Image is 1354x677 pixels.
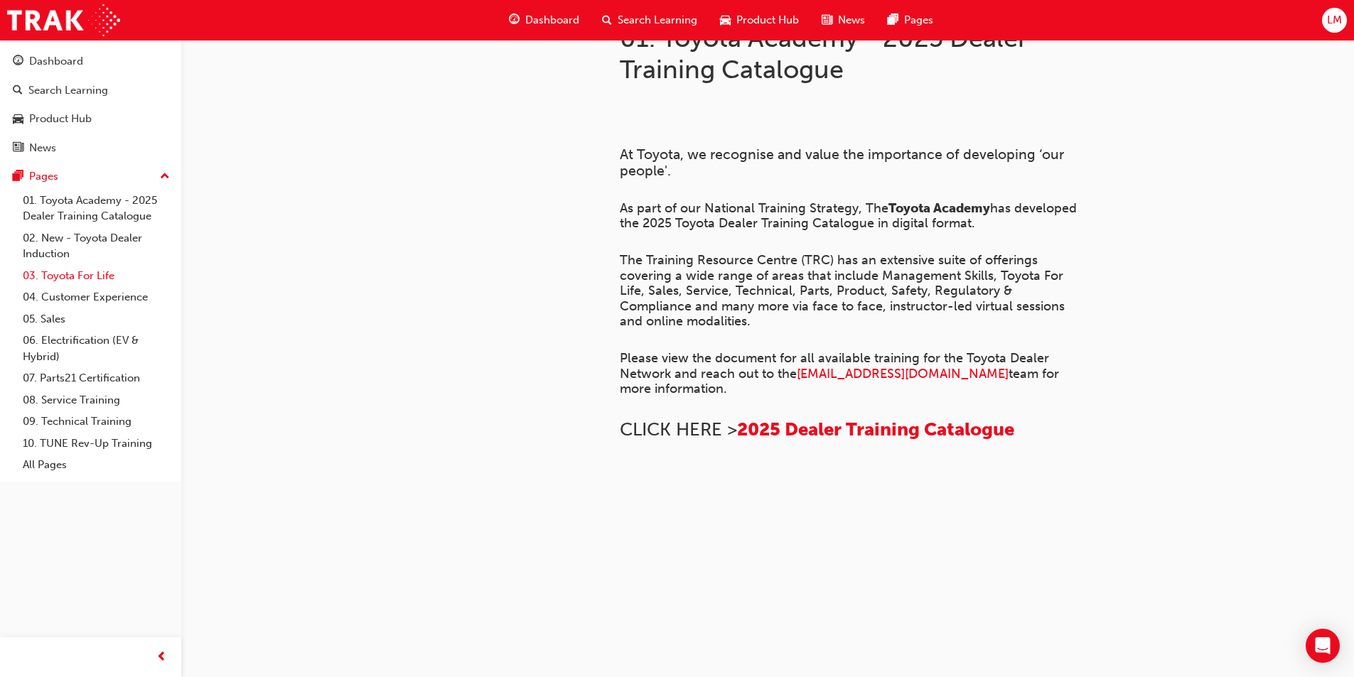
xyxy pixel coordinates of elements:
[6,135,176,161] a: News
[904,12,933,28] span: Pages
[6,163,176,190] button: Pages
[6,45,176,163] button: DashboardSearch LearningProduct HubNews
[13,85,23,97] span: search-icon
[17,265,176,287] a: 03. Toyota For Life
[618,12,697,28] span: Search Learning
[1327,12,1342,28] span: LM
[13,170,23,183] span: pages-icon
[736,12,799,28] span: Product Hub
[591,6,709,35] a: search-iconSearch Learning
[17,389,176,411] a: 08. Service Training
[620,146,1068,179] span: At Toyota, we recognise and value the importance of developing ‘our people'.
[620,366,1063,397] span: team for more information.
[17,227,176,265] a: 02. New - Toyota Dealer Induction
[1306,629,1340,663] div: Open Intercom Messenger
[498,6,591,35] a: guage-iconDashboard
[17,330,176,367] a: 06. Electrification (EV & Hybrid)
[17,308,176,330] a: 05. Sales
[888,200,990,216] span: Toyota Academy
[13,113,23,126] span: car-icon
[17,190,176,227] a: 01. Toyota Academy - 2025 Dealer Training Catalogue
[156,649,167,666] span: prev-icon
[28,82,108,99] div: Search Learning
[620,350,1053,381] span: Please view the document for all available training for the Toyota Dealer Network and reach out t...
[1322,8,1347,33] button: LM
[17,367,176,389] a: 07. Parts21 Certification
[838,12,865,28] span: News
[6,77,176,104] a: Search Learning
[620,252,1068,329] span: The Training Resource Centre (TRC) has an extensive suite of offerings covering a wide range of a...
[29,53,83,70] div: Dashboard
[888,11,898,29] span: pages-icon
[17,433,176,455] a: 10. TUNE Rev-Up Training
[7,4,120,36] img: Trak
[620,200,1080,232] span: has developed the 2025 Toyota Dealer Training Catalogue in digital format.
[29,140,56,156] div: News
[810,6,876,35] a: news-iconNews
[17,286,176,308] a: 04. Customer Experience
[29,168,58,185] div: Pages
[620,418,737,440] span: CLICK HERE >
[709,6,810,35] a: car-iconProduct Hub
[13,55,23,68] span: guage-icon
[6,106,176,132] a: Product Hub
[720,11,731,29] span: car-icon
[822,11,832,29] span: news-icon
[509,11,520,29] span: guage-icon
[876,6,945,35] a: pages-iconPages
[797,366,1009,381] a: [EMAIL_ADDRESS][DOMAIN_NAME]
[620,200,888,216] span: As part of our National Training Strategy, The
[620,23,1086,85] h1: 01. Toyota Academy - 2025 Dealer Training Catalogue
[525,12,579,28] span: Dashboard
[17,454,176,476] a: All Pages
[13,142,23,155] span: news-icon
[17,411,176,433] a: 09. Technical Training
[6,48,176,75] a: Dashboard
[29,111,92,127] div: Product Hub
[602,11,612,29] span: search-icon
[160,168,170,186] span: up-icon
[737,418,1014,440] a: 2025 Dealer Training Catalogue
